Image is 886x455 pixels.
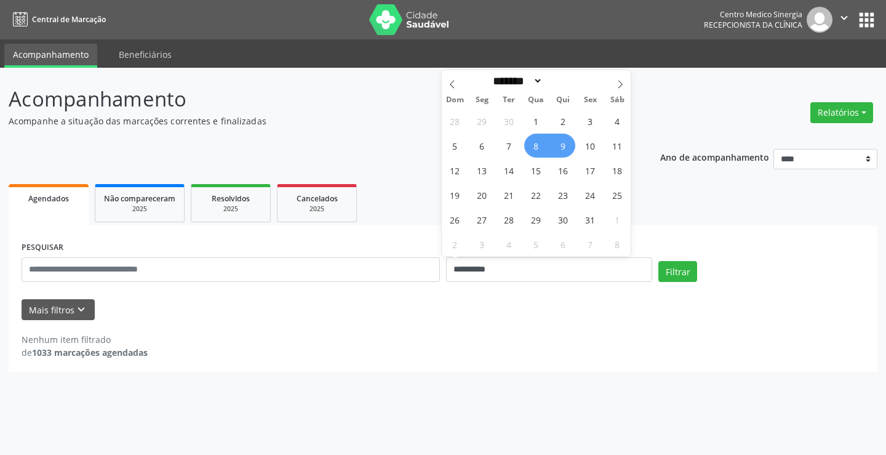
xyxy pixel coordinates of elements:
span: Outubro 16, 2025 [551,158,575,182]
span: Outubro 30, 2025 [551,207,575,232]
span: Outubro 15, 2025 [524,158,548,182]
span: Outubro 22, 2025 [524,183,548,207]
i: keyboard_arrow_down [74,303,88,316]
span: Outubro 11, 2025 [605,134,629,158]
span: Outubro 2, 2025 [551,109,575,133]
span: Setembro 29, 2025 [470,109,494,133]
span: Resolvidos [212,193,250,204]
div: Nenhum item filtrado [22,333,148,346]
span: Outubro 1, 2025 [524,109,548,133]
span: Setembro 30, 2025 [497,109,521,133]
span: Novembro 3, 2025 [470,232,494,256]
a: Central de Marcação [9,9,106,30]
span: Outubro 17, 2025 [578,158,602,182]
span: Outubro 19, 2025 [443,183,467,207]
span: Outubro 25, 2025 [605,183,629,207]
span: Cancelados [297,193,338,204]
span: Outubro 12, 2025 [443,158,467,182]
span: Dom [442,96,469,104]
i:  [837,11,851,25]
span: Outubro 29, 2025 [524,207,548,232]
a: Beneficiários [110,44,180,65]
span: Outubro 3, 2025 [578,109,602,133]
a: Acompanhamento [4,44,97,68]
div: de [22,346,148,359]
span: Qua [522,96,549,104]
span: Outubro 24, 2025 [578,183,602,207]
span: Setembro 28, 2025 [443,109,467,133]
span: Outubro 9, 2025 [551,134,575,158]
div: 2025 [286,204,348,214]
span: Sex [577,96,604,104]
div: Centro Medico Sinergia [704,9,802,20]
button: apps [856,9,877,31]
span: Outubro 4, 2025 [605,109,629,133]
p: Ano de acompanhamento [660,149,769,164]
span: Novembro 1, 2025 [605,207,629,232]
button: Mais filtroskeyboard_arrow_down [22,299,95,321]
span: Novembro 5, 2025 [524,232,548,256]
span: Outubro 13, 2025 [470,158,494,182]
span: Outubro 28, 2025 [497,207,521,232]
span: Outubro 5, 2025 [443,134,467,158]
div: 2025 [104,204,175,214]
span: Outubro 27, 2025 [470,207,494,232]
span: Novembro 7, 2025 [578,232,602,256]
label: PESQUISAR [22,238,63,257]
input: Year [543,74,583,87]
span: Agendados [28,193,69,204]
span: Recepcionista da clínica [704,20,802,30]
span: Novembro 2, 2025 [443,232,467,256]
span: Outubro 8, 2025 [524,134,548,158]
span: Central de Marcação [32,14,106,25]
span: Ter [495,96,522,104]
span: Outubro 20, 2025 [470,183,494,207]
span: Não compareceram [104,193,175,204]
div: 2025 [200,204,261,214]
span: Outubro 7, 2025 [497,134,521,158]
button: Relatórios [810,102,873,123]
span: Novembro 6, 2025 [551,232,575,256]
button: Filtrar [658,261,697,282]
span: Outubro 31, 2025 [578,207,602,232]
select: Month [489,74,543,87]
img: img [807,7,832,33]
span: Outubro 10, 2025 [578,134,602,158]
p: Acompanhamento [9,84,617,115]
span: Qui [549,96,577,104]
strong: 1033 marcações agendadas [32,347,148,358]
button:  [832,7,856,33]
span: Outubro 23, 2025 [551,183,575,207]
span: Novembro 4, 2025 [497,232,521,256]
span: Outubro 21, 2025 [497,183,521,207]
span: Novembro 8, 2025 [605,232,629,256]
span: Outubro 14, 2025 [497,158,521,182]
p: Acompanhe a situação das marcações correntes e finalizadas [9,115,617,127]
span: Seg [468,96,495,104]
span: Sáb [604,96,631,104]
span: Outubro 18, 2025 [605,158,629,182]
span: Outubro 6, 2025 [470,134,494,158]
span: Outubro 26, 2025 [443,207,467,232]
